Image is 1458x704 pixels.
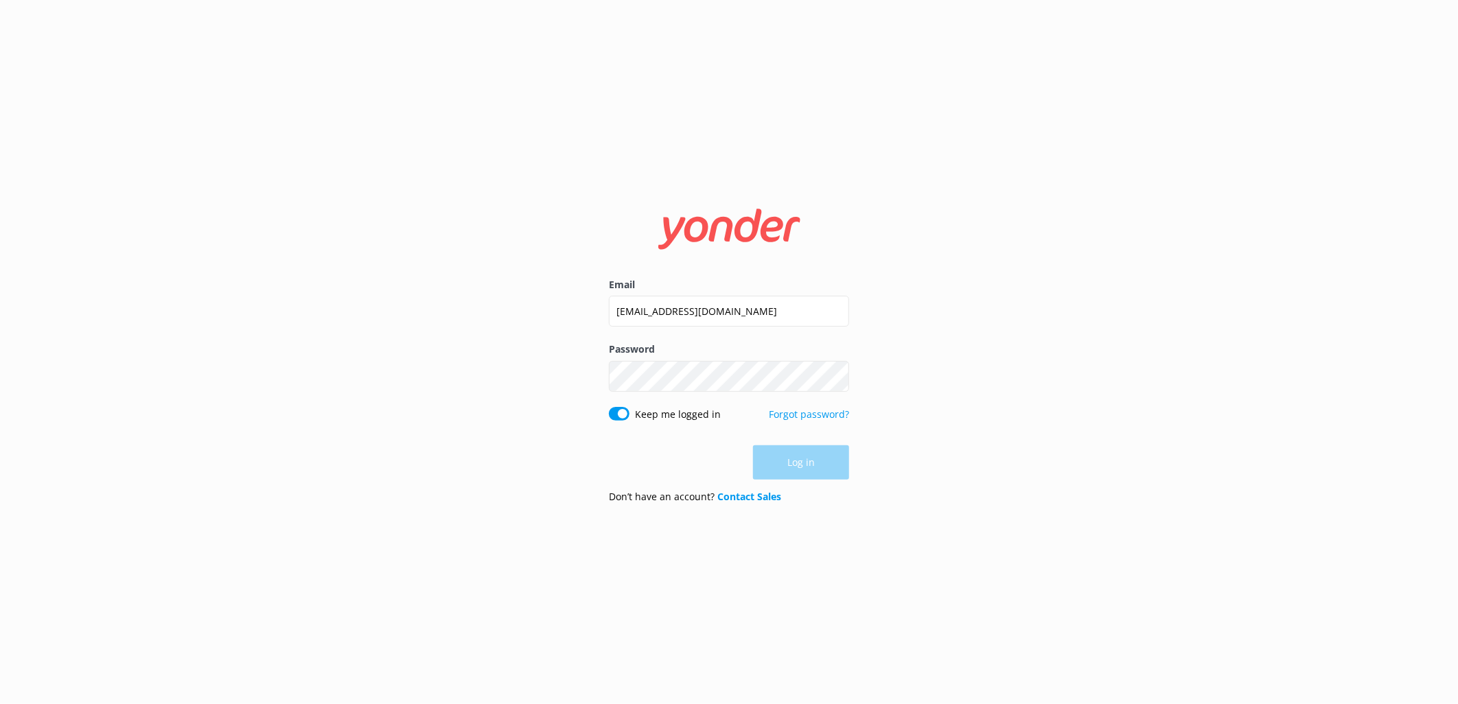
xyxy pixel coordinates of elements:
[609,296,849,327] input: user@emailaddress.com
[609,342,849,357] label: Password
[822,362,849,390] button: Show password
[769,408,849,421] a: Forgot password?
[717,490,781,503] a: Contact Sales
[635,407,721,422] label: Keep me logged in
[609,277,849,292] label: Email
[609,489,781,504] p: Don’t have an account?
